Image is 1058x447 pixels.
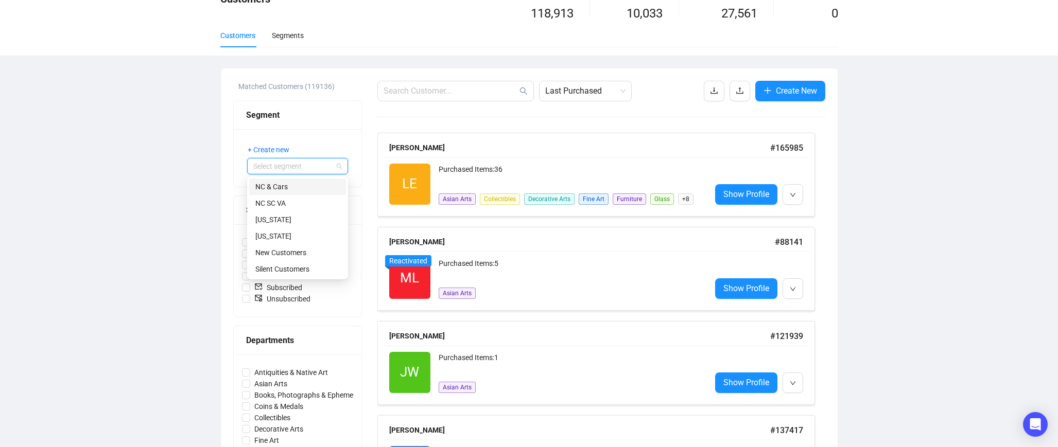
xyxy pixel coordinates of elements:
[389,424,770,436] div: [PERSON_NAME]
[389,142,770,153] div: [PERSON_NAME]
[250,378,291,389] span: Asian Arts
[377,133,825,217] a: [PERSON_NAME]#165985LEPurchased Items:36Asian ArtsCollectiblesDecorative ArtsFine ArtFurnitureGla...
[238,81,362,92] div: Matched Customers (119136)
[627,4,663,24] span: 10,033
[545,81,626,101] span: Last Purchased
[439,258,703,278] div: Purchased Items: 5
[790,192,796,198] span: down
[723,282,769,295] span: Show Profile
[248,144,289,155] span: + Create new
[249,195,346,211] div: NC SC VA
[721,4,757,24] span: 27,561
[770,331,803,341] span: # 121939
[249,211,346,228] div: Indiana
[439,288,476,299] span: Asian Arts
[736,86,744,95] span: upload
[723,376,769,389] span: Show Profile
[439,352,703,372] div: Purchased Items: 1
[384,85,517,97] input: Search Customer...
[650,193,674,205] span: Glass
[249,244,346,261] div: New Customers
[439,193,476,205] span: Asian Arts
[579,193,609,205] span: Fine Art
[531,4,574,24] span: 118,913
[255,230,340,242] div: [US_STATE]
[246,109,349,121] div: Segment
[755,81,825,101] button: Create New
[400,362,419,383] span: JW
[249,261,346,277] div: Silent Customers
[250,282,306,293] span: Subscribed
[790,286,796,292] span: down
[246,204,349,217] div: Status
[249,178,346,195] div: NC & Cars
[250,412,294,423] span: Collectibles
[715,278,777,299] a: Show Profile
[402,173,417,194] span: LE
[715,372,777,393] a: Show Profile
[710,86,718,95] span: download
[255,214,340,225] div: [US_STATE]
[776,84,817,97] span: Create New
[255,263,340,275] div: Silent Customers
[250,293,315,305] span: Unsubscribed
[831,6,838,21] span: 0
[764,86,772,95] span: plus
[250,389,364,401] span: Books, Photographs & Ephemera
[439,382,476,393] span: Asian Arts
[250,423,307,435] span: Decorative Arts
[255,198,340,209] div: NC SC VA
[250,367,332,378] span: Antiquities & Native Art
[519,87,528,95] span: search
[389,236,775,247] div: [PERSON_NAME]
[377,227,825,311] a: [PERSON_NAME]#88141MLReactivatedPurchased Items:5Asian ArtsShow Profile
[770,143,803,153] span: # 165985
[220,30,255,41] div: Customers
[246,334,349,347] div: Departments
[715,184,777,205] a: Show Profile
[480,193,520,205] span: Collectibles
[249,228,346,244] div: North Carolina
[775,237,803,247] span: # 88141
[790,380,796,386] span: down
[439,164,703,184] div: Purchased Items: 36
[613,193,646,205] span: Furniture
[250,435,283,446] span: Fine Art
[400,267,419,289] span: ML
[377,321,825,405] a: [PERSON_NAME]#121939JWPurchased Items:1Asian ArtsShow Profile
[255,181,340,192] div: NC & Cars
[770,425,803,435] span: # 137417
[247,141,298,158] button: + Create new
[389,330,770,342] div: [PERSON_NAME]
[1023,412,1048,437] div: Open Intercom Messenger
[678,193,693,205] span: + 8
[255,247,340,258] div: New Customers
[723,188,769,201] span: Show Profile
[524,193,575,205] span: Decorative Arts
[272,30,304,41] div: Segments
[250,401,307,412] span: Coins & Medals
[389,257,427,265] span: Reactivated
